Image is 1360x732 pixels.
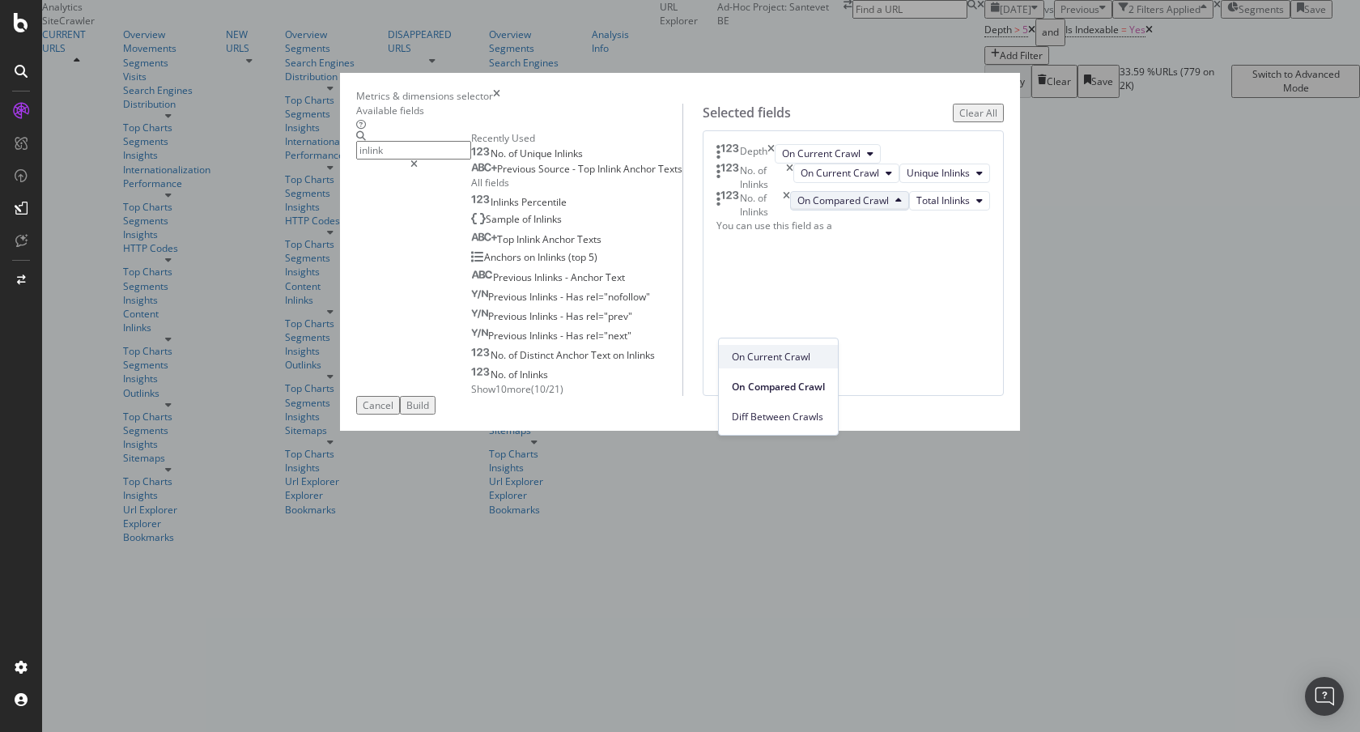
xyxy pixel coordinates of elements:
button: Unique Inlinks [899,164,990,183]
span: No. [491,368,508,381]
span: 5) [589,250,597,264]
span: Inlink [516,232,542,246]
span: Inlinks [538,250,568,264]
span: Inlinks [555,147,583,160]
button: Build [400,396,436,415]
input: Search by field name [356,141,471,160]
span: Distinct [520,348,556,362]
span: On Current Crawl [732,350,825,364]
span: of [508,348,520,362]
span: rel="nofollow" [586,290,650,304]
span: Texts [577,232,601,246]
span: Source [538,162,572,176]
span: Unique Inlinks [907,166,970,180]
span: Text [591,348,613,362]
span: Top [497,232,516,246]
span: Inlinks [533,212,562,226]
span: Anchor [556,348,591,362]
span: of [508,147,520,160]
div: Open Intercom Messenger [1305,677,1344,716]
span: On Current Crawl [801,166,879,180]
span: - [560,309,566,323]
span: Inlink [597,162,623,176]
span: Sample [486,212,522,226]
div: No. of Inlinks [740,164,786,191]
button: Cancel [356,396,400,415]
span: rel="prev" [586,309,632,323]
div: times [783,191,790,219]
button: On Current Crawl [775,144,881,164]
span: On Compared Crawl [797,194,889,207]
span: of [508,368,520,381]
span: Has [566,329,586,343]
span: Inlinks [529,309,560,323]
span: Diff Between Crawls [732,410,825,424]
span: No. [491,348,508,362]
span: Inlinks [520,368,548,381]
span: Inlinks [529,290,560,304]
div: times [767,144,775,164]
div: Selected fields [703,104,791,122]
span: - [560,290,566,304]
div: You can use this field as a [716,219,990,232]
span: Total Inlinks [916,194,970,207]
span: Anchor [623,162,658,176]
span: - [560,329,566,343]
div: DepthtimesOn Current Crawl [716,144,990,164]
div: Depth [740,144,767,164]
div: times [786,164,793,191]
button: On Compared Crawl [790,191,909,211]
div: Build [406,398,429,412]
span: of [522,212,533,226]
div: Clear All [959,106,997,120]
span: Inlinks [627,348,655,362]
span: No. [491,147,508,160]
div: times [493,89,500,103]
span: Previous [488,290,529,304]
span: Previous [488,329,529,343]
div: No. of Inlinks [740,191,783,219]
span: Top [578,162,597,176]
span: on [613,348,627,362]
span: Anchors [484,250,524,264]
button: Clear All [953,104,1004,122]
span: Has [566,309,586,323]
span: Anchor [542,232,577,246]
span: Text [606,270,625,284]
span: ( 10 / 21 ) [531,382,563,396]
span: (top [568,250,589,264]
span: On Current Crawl [782,147,861,160]
button: Total Inlinks [909,191,990,211]
div: All fields [471,176,682,189]
div: Metrics & dimensions selector [356,89,493,103]
span: Inlinks [529,329,560,343]
button: On Current Crawl [793,164,899,183]
div: Available fields [356,104,682,117]
div: Cancel [363,398,393,412]
div: modal [340,73,1020,430]
span: Show 10 more [471,382,531,396]
div: Recently Used [471,131,682,145]
span: Has [566,290,586,304]
span: Percentile [521,195,567,209]
div: No. of InlinkstimesOn Compared CrawlTotal Inlinks [716,191,990,219]
span: Previous [497,162,538,176]
span: Inlinks [534,270,565,284]
span: - [565,270,571,284]
span: on [524,250,538,264]
span: Texts [658,162,682,176]
div: No. of InlinkstimesOn Current CrawlUnique Inlinks [716,164,990,191]
span: On Compared Crawl [732,380,825,394]
span: Anchor [571,270,606,284]
span: Previous [488,309,529,323]
span: Inlinks [491,195,521,209]
span: - [572,162,578,176]
span: Previous [493,270,534,284]
span: rel="next" [586,329,631,343]
span: Unique [520,147,555,160]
